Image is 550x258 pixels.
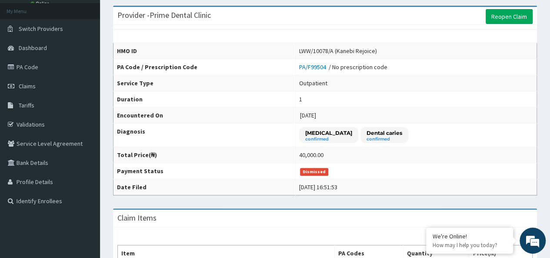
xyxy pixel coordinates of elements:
h3: Provider - Prime Dental Clinic [117,11,211,19]
th: Diagnosis [113,124,296,147]
span: Tariffs [19,101,34,109]
div: We're Online! [433,232,507,240]
a: PA/F99504 [299,63,329,71]
div: [DATE] 16:51:53 [299,183,337,191]
p: [MEDICAL_DATA] [305,129,352,137]
th: Payment Status [113,163,296,179]
span: Switch Providers [19,25,63,33]
div: / No prescription code [299,63,387,71]
th: Encountered On [113,107,296,124]
th: Date Filed [113,179,296,195]
span: Dismissed [300,168,329,176]
p: How may I help you today? [433,241,507,249]
a: Reopen Claim [486,9,533,24]
th: HMO ID [113,43,296,59]
div: Outpatient [299,79,327,87]
th: Duration [113,91,296,107]
h3: Claim Items [117,214,157,222]
th: Service Type [113,75,296,91]
a: Online [30,0,51,7]
small: confirmed [305,137,352,141]
p: Dental caries [367,129,402,137]
div: 40,000.00 [299,151,323,159]
small: confirmed [367,137,402,141]
th: PA Code / Prescription Code [113,59,296,75]
div: 1 [299,95,302,104]
span: [DATE] [300,111,316,119]
span: Claims [19,82,36,90]
div: LWW/10078/A (Kanebi Rejoice) [299,47,377,55]
th: Total Price(₦) [113,147,296,163]
span: Dashboard [19,44,47,52]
